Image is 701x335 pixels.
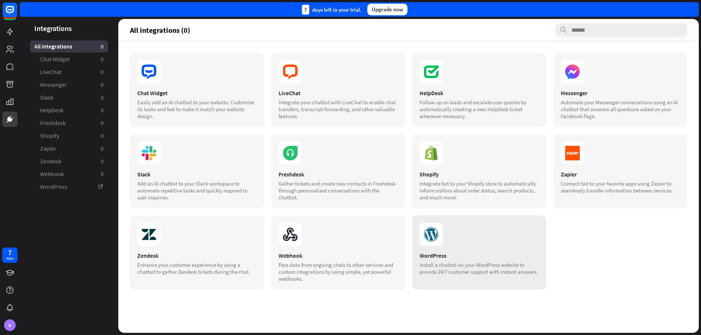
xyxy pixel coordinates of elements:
[30,181,108,193] a: WordPress
[20,23,118,33] header: Integrations
[561,180,680,194] div: Connect bot to your favorite apps using Zapier to seamlessly transfer information between services.
[101,106,104,114] aside: 0
[561,171,680,178] div: Zapier
[561,89,680,97] div: Messenger
[101,132,104,140] aside: 0
[279,261,398,282] div: Pass data from ongoing chats to other services and custom integrations by using simple, yet power...
[8,249,12,256] div: 7
[4,319,16,331] div: N
[40,94,53,101] span: Slack
[40,68,61,76] span: LiveChat
[30,104,108,116] a: HelpDesk 0
[101,119,104,127] aside: 0
[137,89,257,97] div: Chat Widget
[30,91,108,104] a: Slack 0
[279,252,398,259] div: Webhook
[6,256,14,261] div: days
[279,171,398,178] div: Freshdesk
[420,252,539,259] div: WordPress
[30,53,108,65] a: Chat Widget 0
[30,168,108,180] a: Webhook 0
[367,4,407,15] div: Upgrade now
[30,66,108,78] a: LiveChat 0
[561,99,680,120] div: Automate your Messenger conversations using an AI chatbot that answers all questions asked on you...
[30,117,108,129] a: Freshdesk 0
[137,171,257,178] div: Slack
[30,155,108,167] a: Zendesk 0
[40,157,61,165] span: Zendesk
[40,81,67,89] span: Messenger
[30,130,108,142] a: Shopify 0
[137,99,257,120] div: Easily add an AI chatbot to your website. Customize its looks and feel to make it match your webs...
[40,119,66,127] span: Freshdesk
[6,3,28,25] button: Open LiveChat chat widget
[101,170,104,178] aside: 0
[34,43,72,50] span: All integrations
[101,94,104,101] aside: 0
[40,170,64,178] span: Webhook
[101,145,104,152] aside: 0
[30,79,108,91] a: Messenger 0
[302,5,361,15] div: days left in your trial.
[279,180,398,201] div: Gather tickets and create new contacts in Freshdesk through personalized conversations with the c...
[420,261,539,275] div: Install a chatbot on your WordPress website to provide 24/7 customer support with instant answers.
[40,132,59,140] span: Shopify
[40,145,56,152] span: Zapier
[40,55,70,63] span: Chat Widget
[2,248,18,263] a: 7 days
[137,252,257,259] div: Zendesk
[420,99,539,120] div: Follow up on leads and escalate user queries by automatically creating a new HelpDesk ticket when...
[101,157,104,165] aside: 0
[130,23,687,36] section: All integrations (0)
[101,55,104,63] aside: 0
[101,43,104,50] aside: 0
[279,89,398,97] div: LiveChat
[40,106,64,114] span: HelpDesk
[420,180,539,201] div: Integrate bot to your Shopify store to automatically inform visitors about order status, search p...
[101,81,104,89] aside: 0
[279,99,398,120] div: Integrate your chatbot with LiveChat to enable chat transfers, transcript forwarding, and other v...
[420,171,539,178] div: Shopify
[30,143,108,155] a: Zapier 0
[420,89,539,97] div: HelpDesk
[137,180,257,201] div: Add an AI chatbot to your Slack workspace to automate repetitive tasks and quickly respond to use...
[302,5,309,15] div: 7
[101,68,104,76] aside: 0
[137,261,257,275] div: Enhance your customer experience by using a chatbot to gather Zendesk tickets during the chat.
